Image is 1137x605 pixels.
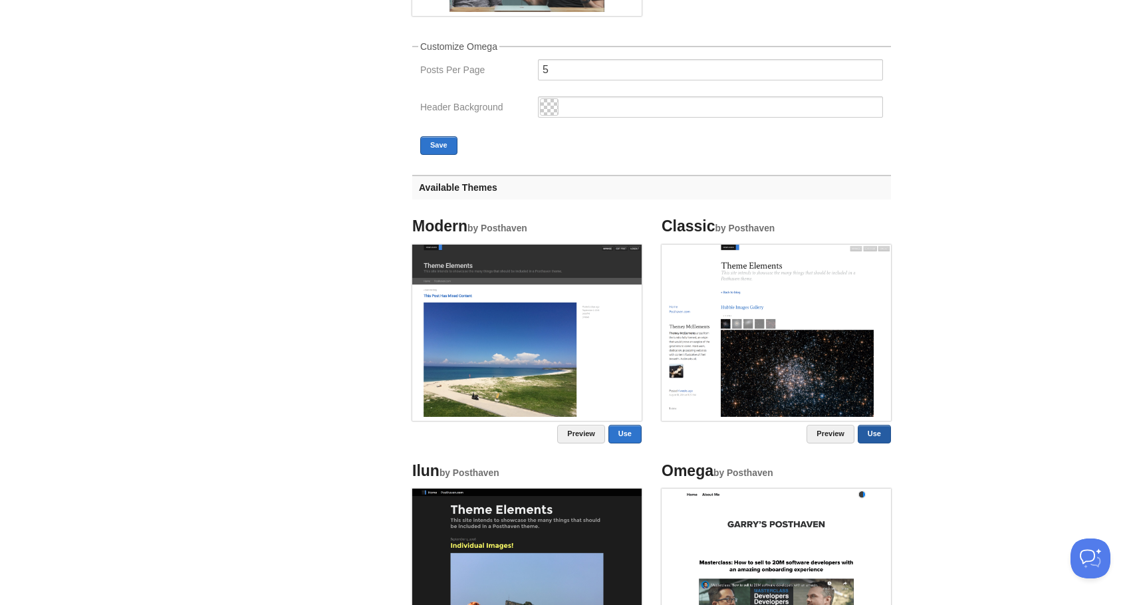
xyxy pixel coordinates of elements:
a: Use [858,425,891,443]
legend: Customize Omega [418,42,499,51]
img: Screenshot [412,245,642,417]
button: Save [420,136,457,155]
h4: Ilun [412,463,642,479]
img: Screenshot [662,245,891,417]
label: Posts Per Page [420,65,530,78]
small: by Posthaven [467,223,527,233]
h4: Omega [662,463,891,479]
small: by Posthaven [713,468,773,478]
a: Preview [807,425,854,443]
iframe: Help Scout Beacon - Open [1071,539,1110,578]
h4: Modern [412,218,642,235]
small: by Posthaven [440,468,499,478]
small: by Posthaven [715,223,775,233]
h3: Available Themes [412,175,891,199]
h4: Classic [662,218,891,235]
a: Preview [557,425,605,443]
label: Header Background [420,102,530,115]
a: Use [608,425,642,443]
